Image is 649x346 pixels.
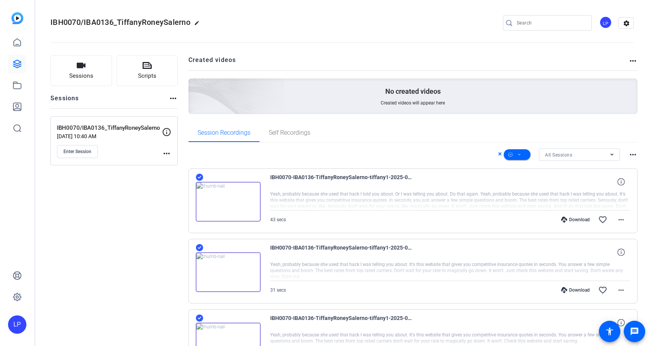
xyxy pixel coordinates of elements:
h2: Sessions [50,94,79,108]
div: Download [557,217,594,223]
span: Enter Session [63,149,91,155]
span: Session Recordings [198,130,250,136]
img: thumb-nail [196,252,261,292]
mat-icon: more_horiz [169,94,178,103]
button: Scripts [117,55,178,86]
p: IBH0070/IBA0136_TiffanyRoneySalerno [57,124,162,132]
span: IBH0070/IBA0136_TiffanyRoneySalerno [50,18,190,27]
span: 31 secs [270,287,286,293]
input: Search [517,18,586,28]
div: LP [8,315,26,334]
img: blue-gradient.svg [11,12,23,24]
div: Download [557,287,594,293]
p: [DATE] 10:40 AM [57,133,162,139]
img: thumb-nail [196,182,261,222]
mat-icon: more_horiz [617,286,626,295]
span: Sessions [69,72,93,80]
span: All Sessions [545,152,572,158]
p: No created videos [385,87,441,96]
mat-icon: more_horiz [617,215,626,224]
mat-icon: message [630,327,639,336]
mat-icon: favorite_border [598,215,607,224]
span: Scripts [138,72,156,80]
span: Self Recordings [269,130,310,136]
button: Sessions [50,55,112,86]
mat-icon: more_horiz [628,150,638,159]
mat-icon: edit [194,20,203,29]
span: Created videos will appear here [381,100,445,106]
mat-icon: accessibility [605,327,614,336]
ngx-avatar: Layn Pieratt [599,16,613,29]
mat-icon: more_horiz [628,56,638,65]
h2: Created videos [188,55,629,70]
img: Creted videos background [103,3,285,169]
mat-icon: favorite_border [598,286,607,295]
span: IBH0070-IBA0136-TiffanyRoneySalerno-tiffany1-2025-09-25-14-52-57-309-0 [270,243,412,261]
span: 43 secs [270,217,286,222]
div: LP [599,16,612,29]
span: IBH0070-IBA0136-TiffanyRoneySalerno-tiffany1-2025-09-25-14-54-11-297-0 [270,173,412,191]
span: IBH0070-IBA0136-TiffanyRoneySalerno-tiffany1-2025-09-25-14-52-00-238-0 [270,313,412,332]
button: Enter Session [57,145,98,158]
mat-icon: more_horiz [162,149,171,158]
mat-icon: settings [619,18,634,29]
